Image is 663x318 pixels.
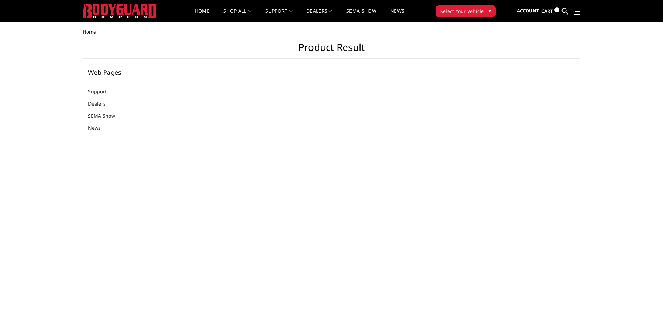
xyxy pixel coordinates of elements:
[88,112,124,119] a: SEMA Show
[541,8,553,14] span: Cart
[223,9,251,22] a: shop all
[88,124,109,131] a: News
[436,5,496,17] button: Select Your Vehicle
[440,8,484,15] span: Select Your Vehicle
[88,69,172,75] h5: Web Pages
[517,8,539,14] span: Account
[83,4,157,18] img: BODYGUARD BUMPERS
[346,9,376,22] a: SEMA Show
[88,100,114,107] a: Dealers
[88,88,115,95] a: Support
[390,9,404,22] a: News
[83,29,96,35] span: Home
[306,9,333,22] a: Dealers
[265,9,292,22] a: Support
[517,2,539,20] a: Account
[541,2,559,21] a: Cart
[83,42,580,59] h1: Product Result
[195,9,210,22] a: Home
[489,7,491,15] span: ▾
